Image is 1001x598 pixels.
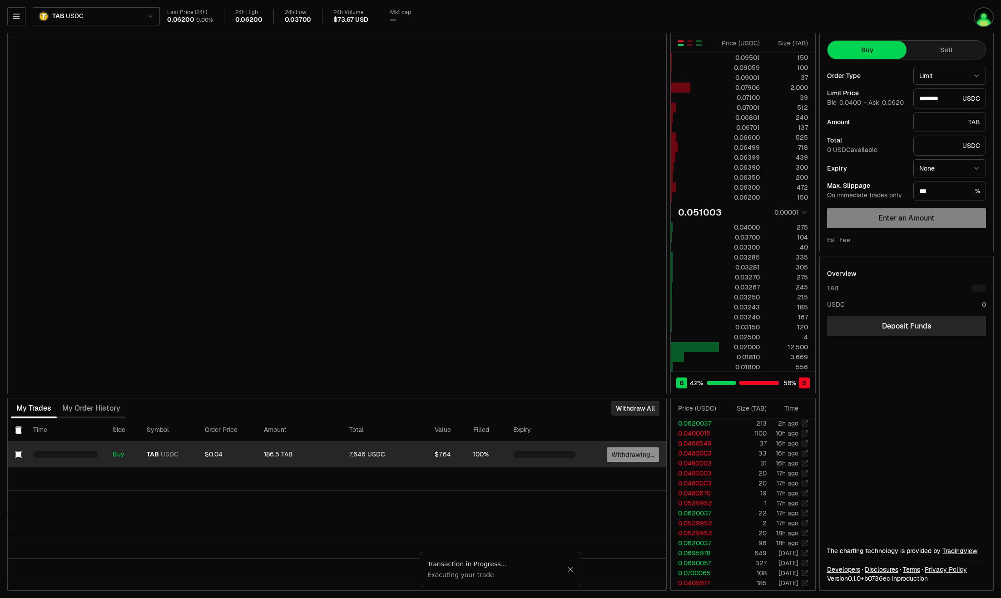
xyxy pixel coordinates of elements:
td: 0.0480003 [671,468,723,478]
td: 0.0480003 [671,478,723,488]
time: 16h ago [776,439,798,447]
td: 0.0695978 [671,548,723,558]
button: 0.0620 [881,99,905,106]
div: 0.04000 [719,223,760,232]
span: TAB [52,12,64,20]
div: 100 [768,63,808,72]
td: 0.0468549 [671,438,723,448]
div: 0.06399 [719,153,760,162]
div: 0.07906 [719,83,760,92]
td: 96 [723,538,767,548]
div: 2,000 [768,83,808,92]
span: $0.04 [205,450,223,458]
td: 2 [723,518,767,528]
td: 1100 [723,428,767,438]
time: 16h ago [776,459,798,467]
div: Size ( TAB ) [768,39,808,48]
div: 0.06200 [167,16,194,24]
div: 0.01810 [719,353,760,362]
div: 100% [473,451,499,459]
div: 185 [768,303,808,312]
td: 20 [723,528,767,538]
div: 0.00% [196,16,213,24]
th: Symbol [139,418,198,442]
div: % [913,181,986,201]
td: 0.0620037 [671,508,723,518]
div: 40 [768,243,808,252]
div: 0.03267 [719,283,760,292]
div: Max. Slippage [827,182,906,189]
div: 512 [768,103,808,112]
div: 24h High [235,9,263,16]
div: 24h Low [285,9,312,16]
div: Mkt cap [390,9,411,16]
div: 335 [768,253,808,262]
span: TAB [147,451,159,459]
div: 556 [768,363,808,372]
th: Filled [466,418,506,442]
div: TAB [827,284,839,293]
div: 4 [768,333,808,342]
time: 17h ago [777,519,798,527]
button: 0.0400 [838,99,862,106]
td: 0.0620037 [671,418,723,428]
img: TAB Logo [40,12,48,20]
div: 0.02500 [719,333,760,342]
div: 305 [768,263,808,272]
td: 0.0690057 [671,558,723,568]
div: 0.06200 [719,193,760,202]
div: 0.03243 [719,303,760,312]
div: 0.06300 [719,183,760,192]
button: Select row [15,451,22,458]
td: 0.0529952 [671,528,723,538]
time: [DATE] [778,579,798,587]
td: 0.0575287 [671,588,723,598]
div: 104 [768,233,808,242]
time: 17h ago [777,509,798,517]
time: [DATE] [778,549,798,557]
div: 0.06801 [719,113,760,122]
span: B [679,378,684,387]
button: Show Sell Orders Only [686,39,694,47]
div: Price ( USDC ) [678,404,723,413]
div: 0.03285 [719,253,760,262]
td: 0.0529952 [671,498,723,508]
span: 42 % [690,378,703,387]
time: 17h ago [777,489,798,497]
td: 0.0700065 [671,568,723,578]
td: 19 [723,488,767,498]
span: Bid - [827,99,867,107]
span: b0736ecdf04740874dce99dfb90a19d87761c153 [864,574,890,583]
button: Sell [907,41,986,59]
div: 0.03250 [719,293,760,302]
time: 2h ago [778,419,798,427]
td: 0.0480003 [671,448,723,458]
div: Total [827,137,906,143]
div: TAB [913,112,986,132]
div: 0.09501 [719,53,760,62]
div: Size ( TAB ) [731,404,767,413]
div: Expiry [827,165,906,172]
div: 300 [768,163,808,172]
td: 31 [723,458,767,468]
td: 185 [723,578,767,588]
button: Limit [913,67,986,85]
time: [DATE] [778,559,798,567]
td: 37 [723,438,767,448]
div: 0.03150 [719,323,760,332]
div: 0.06390 [719,163,760,172]
div: 0.03270 [719,273,760,282]
div: 120 [768,323,808,332]
div: 0.02000 [719,343,760,352]
button: Buy [828,41,907,59]
td: 0.0480670 [671,488,723,498]
a: Disclosures [865,565,898,574]
div: Last Price (24h) [167,9,213,16]
div: 245 [768,283,808,292]
div: Est. Fee [827,235,850,245]
div: Price ( USDC ) [719,39,760,48]
div: 215 [768,293,808,302]
td: 0.0529952 [671,518,723,528]
div: The charting technology is provided by [827,546,986,555]
div: 0.03300 [719,243,760,252]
